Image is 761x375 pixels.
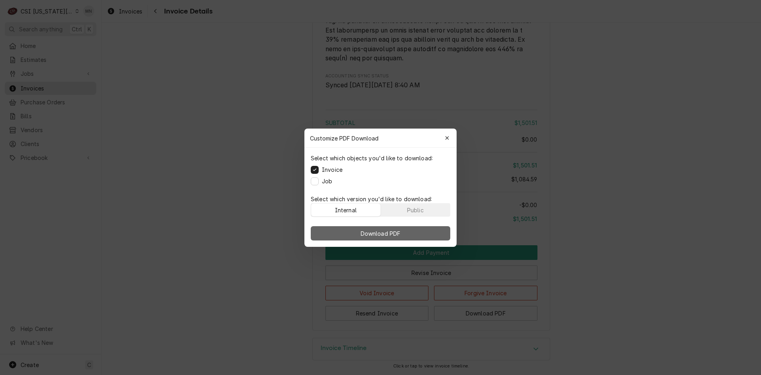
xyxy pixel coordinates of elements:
div: Internal [335,206,357,214]
div: Customize PDF Download [304,129,457,148]
label: Invoice [322,165,342,174]
p: Select which objects you'd like to download: [311,154,433,162]
p: Select which version you'd like to download: [311,195,450,203]
div: Public [407,206,424,214]
span: Download PDF [359,229,402,237]
label: Job [322,177,332,185]
button: Download PDF [311,226,450,240]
